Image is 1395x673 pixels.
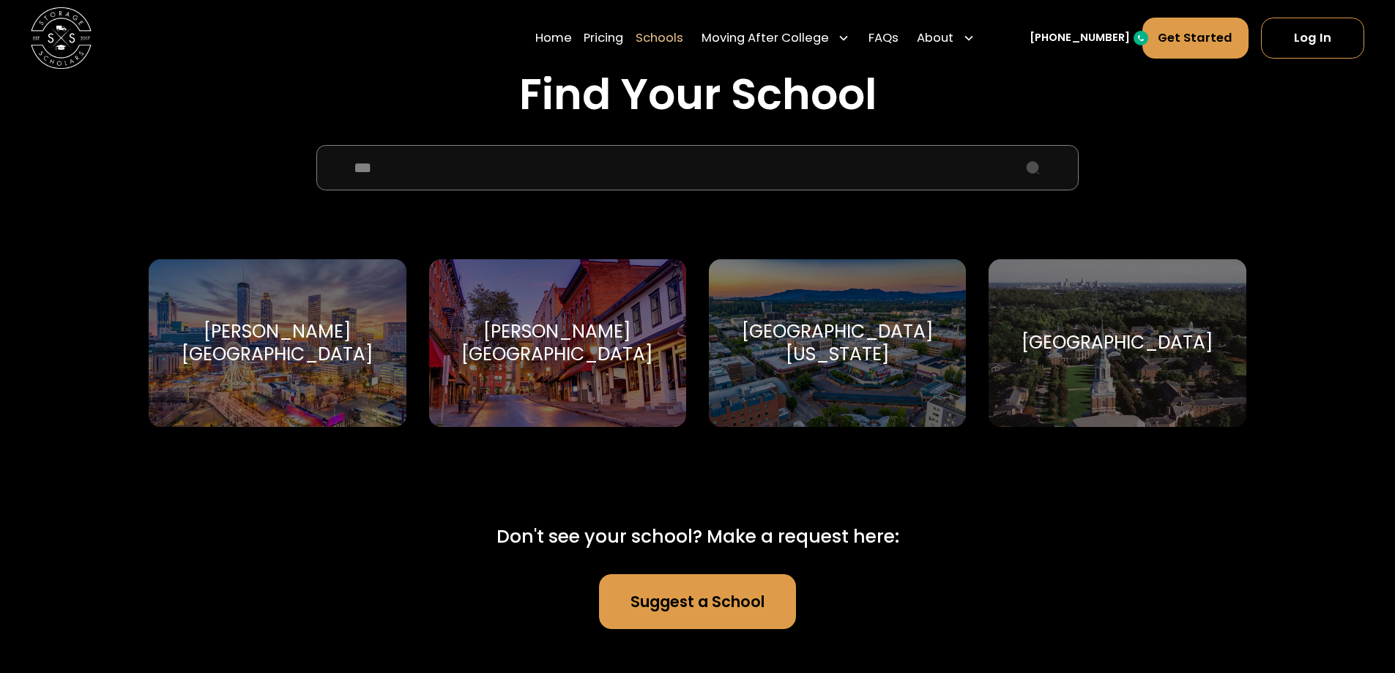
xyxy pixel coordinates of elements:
[911,17,981,59] div: About
[1022,331,1213,354] div: [GEOGRAPHIC_DATA]
[917,29,953,48] div: About
[149,69,1246,120] h2: Find Your School
[702,29,829,48] div: Moving After College
[696,17,857,59] div: Moving After College
[149,259,406,427] a: Go to selected school
[868,17,899,59] a: FAQs
[149,145,1246,463] form: School Select Form
[447,320,668,365] div: [PERSON_NAME][GEOGRAPHIC_DATA]
[584,17,623,59] a: Pricing
[1030,30,1130,46] a: [PHONE_NUMBER]
[429,259,686,427] a: Go to selected school
[496,523,899,550] div: Don't see your school? Make a request here:
[727,320,948,365] div: [GEOGRAPHIC_DATA][US_STATE]
[599,574,795,629] a: Suggest a School
[1261,18,1364,59] a: Log In
[1142,18,1249,59] a: Get Started
[31,7,92,68] img: Storage Scholars main logo
[167,320,387,365] div: [PERSON_NAME][GEOGRAPHIC_DATA]
[709,259,966,427] a: Go to selected school
[535,17,572,59] a: Home
[636,17,683,59] a: Schools
[989,259,1246,427] a: Go to selected school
